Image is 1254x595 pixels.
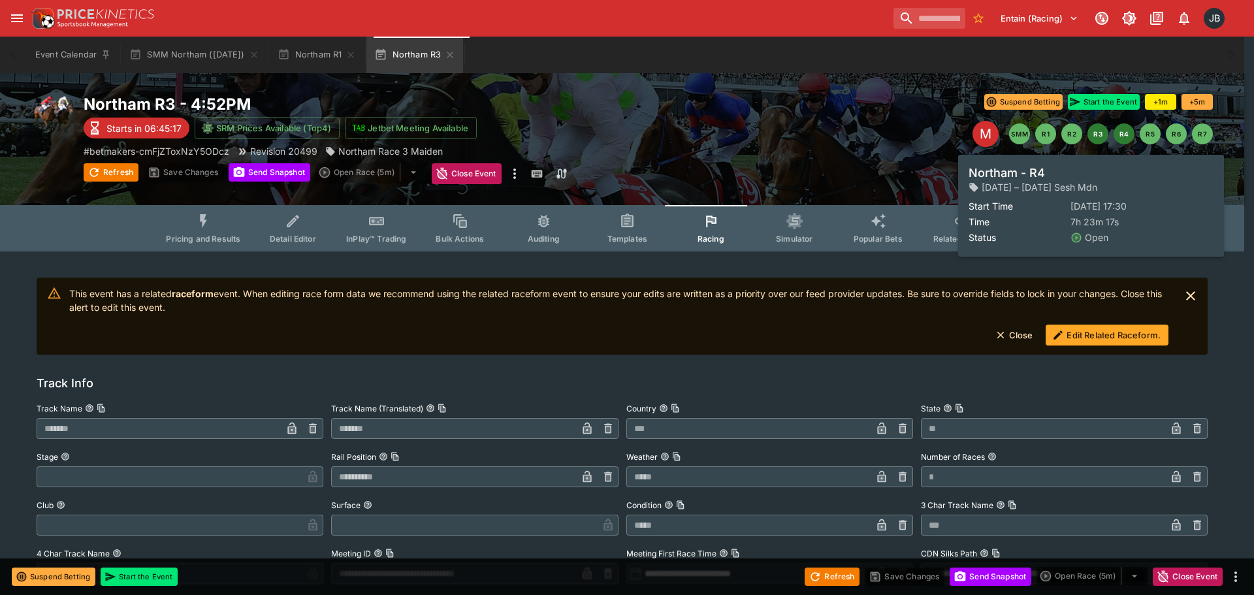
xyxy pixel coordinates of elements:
div: Josh Brown [1204,8,1225,29]
p: Condition [626,500,662,511]
button: more [507,163,522,184]
button: Copy To Clipboard [676,500,685,509]
p: CDN Silks Path [921,548,977,559]
nav: pagination navigation [1009,123,1213,144]
p: Override [1105,167,1138,181]
img: horse_racing.png [31,94,73,136]
p: Overtype [1043,167,1078,181]
strong: raceform [172,288,214,299]
div: Event type filters [155,205,1088,251]
button: Josh Brown [1200,4,1229,33]
button: +1m [1145,94,1176,110]
button: Close [988,325,1041,346]
button: Edit Related Raceform. [1046,325,1168,346]
p: 4 Char Track Name [37,548,110,559]
button: Close Event [1153,568,1223,586]
input: search [893,8,965,29]
span: Simulator [776,234,812,244]
button: No Bookmarks [968,8,989,29]
button: Send Snapshot [950,568,1031,586]
button: Jetbet Meeting Available [345,117,477,139]
button: SMM Northam ([DATE]) [121,37,266,73]
span: Popular Bets [854,234,903,244]
button: Copy To Clipboard [991,549,1001,558]
button: close [1179,284,1202,308]
button: SRM Prices Available (Top4) [195,117,340,139]
span: Detail Editor [270,234,316,244]
button: R7 [1192,123,1213,144]
button: R1 [1035,123,1056,144]
p: Country [626,403,656,414]
div: Start From [1021,164,1213,184]
button: Documentation [1145,7,1168,30]
p: Meeting ID [331,548,371,559]
button: Copy To Clipboard [955,404,964,413]
span: System Controls [1014,234,1078,244]
button: R3 [1087,123,1108,144]
button: Northam R1 [270,37,364,73]
p: 3 Char Track Name [921,500,993,511]
button: Notifications [1172,7,1196,30]
p: Northam Race 3 Maiden [338,144,443,158]
img: PriceKinetics [57,9,154,19]
p: Surface [331,500,361,511]
button: R5 [1140,123,1161,144]
div: This event has a related event. When editing race form data we recommend using the related racefo... [69,281,1168,351]
button: Copy To Clipboard [438,404,447,413]
button: Event Calendar [27,37,119,73]
p: Club [37,500,54,511]
img: Sportsbook Management [57,22,128,27]
button: Toggle light/dark mode [1117,7,1141,30]
span: Bulk Actions [436,234,484,244]
p: Revision 20499 [250,144,317,158]
div: split button [315,163,426,182]
p: Auto-Save [1166,167,1207,181]
button: +5m [1182,94,1213,110]
span: Related Events [933,234,990,244]
button: Northam R3 [366,37,463,73]
button: Copy To Clipboard [1008,500,1017,509]
button: R2 [1061,123,1082,144]
button: Copy To Clipboard [672,452,681,461]
p: Rail Position [331,451,376,462]
button: Start the Event [101,568,178,586]
h5: Track Info [37,376,93,391]
span: InPlay™ Trading [346,234,406,244]
button: Select Tenant [993,8,1086,29]
button: Suspend Betting [984,94,1063,110]
p: Track Name (Translated) [331,403,423,414]
p: Track Name [37,403,82,414]
button: Copy To Clipboard [97,404,106,413]
div: Edit Meeting [973,121,999,147]
button: Suspend Betting [12,568,95,586]
span: Pricing and Results [166,234,240,244]
button: Close Event [432,163,502,184]
p: Copy To Clipboard [84,144,229,158]
div: Northam Race 3 Maiden [325,144,443,158]
img: PriceKinetics Logo [29,5,55,31]
span: Auditing [528,234,560,244]
button: Refresh [805,568,860,586]
button: R6 [1166,123,1187,144]
button: Copy To Clipboard [671,404,680,413]
p: State [921,403,940,414]
span: Templates [607,234,647,244]
button: Copy To Clipboard [385,549,394,558]
div: split button [1037,567,1148,585]
button: Refresh [84,163,138,182]
p: Number of Races [921,451,985,462]
img: jetbet-logo.svg [352,121,365,135]
button: Copy To Clipboard [731,549,740,558]
button: Start the Event [1068,94,1140,110]
button: R4 [1114,123,1134,144]
button: Copy To Clipboard [391,452,400,461]
button: Connected to PK [1090,7,1114,30]
p: Starts in 06:45:17 [106,121,182,135]
button: open drawer [5,7,29,30]
button: more [1228,569,1244,585]
h2: Copy To Clipboard [84,94,649,114]
button: SMM [1009,123,1030,144]
p: Meeting First Race Time [626,548,716,559]
span: Racing [698,234,724,244]
p: Weather [626,451,658,462]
